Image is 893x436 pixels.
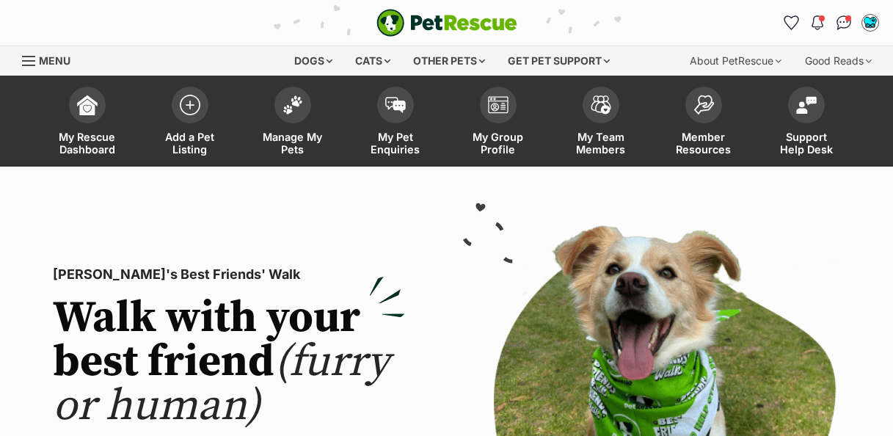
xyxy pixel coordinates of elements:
div: About PetRescue [679,46,792,76]
a: Member Resources [652,79,755,167]
a: Favourites [779,11,803,34]
a: Conversations [832,11,856,34]
img: add-pet-listing-icon-0afa8454b4691262ce3f59096e99ab1cd57d4a30225e0717b998d2c9b9846f56.svg [180,95,200,115]
span: My Rescue Dashboard [54,131,120,156]
span: Menu [39,54,70,67]
a: Menu [22,46,81,73]
ul: Account quick links [779,11,882,34]
a: My Group Profile [447,79,550,167]
div: Dogs [284,46,343,76]
a: Add a Pet Listing [139,79,241,167]
img: manage-my-pets-icon-02211641906a0b7f246fdf0571729dbe1e7629f14944591b6c1af311fb30b64b.svg [283,95,303,115]
a: My Pet Enquiries [344,79,447,167]
span: (furry or human) [53,335,390,434]
div: Get pet support [497,46,620,76]
button: Notifications [806,11,829,34]
div: Other pets [403,46,495,76]
span: My Pet Enquiries [362,131,429,156]
img: pet-enquiries-icon-7e3ad2cf08bfb03b45e93fb7055b45f3efa6380592205ae92323e6603595dc1f.svg [385,97,406,113]
span: Add a Pet Listing [157,131,223,156]
a: My Rescue Dashboard [36,79,139,167]
img: Sam profile pic [863,15,878,30]
span: Manage My Pets [260,131,326,156]
a: My Team Members [550,79,652,167]
img: logo-e224e6f780fb5917bec1dbf3a21bbac754714ae5b6737aabdf751b685950b380.svg [376,9,517,37]
img: group-profile-icon-3fa3cf56718a62981997c0bc7e787c4b2cf8bcc04b72c1350f741eb67cf2f40e.svg [488,96,509,114]
p: [PERSON_NAME]'s Best Friends' Walk [53,264,405,285]
a: Support Help Desk [755,79,858,167]
img: chat-41dd97257d64d25036548639549fe6c8038ab92f7586957e7f3b1b290dea8141.svg [836,15,852,30]
div: Good Reads [795,46,882,76]
a: Manage My Pets [241,79,344,167]
img: team-members-icon-5396bd8760b3fe7c0b43da4ab00e1e3bb1a5d9ba89233759b79545d2d3fc5d0d.svg [591,95,611,115]
img: notifications-46538b983faf8c2785f20acdc204bb7945ddae34d4c08c2a6579f10ce5e182be.svg [812,15,823,30]
span: My Group Profile [465,131,531,156]
img: dashboard-icon-eb2f2d2d3e046f16d808141f083e7271f6b2e854fb5c12c21221c1fb7104beca.svg [77,95,98,115]
img: member-resources-icon-8e73f808a243e03378d46382f2149f9095a855e16c252ad45f914b54edf8863c.svg [693,95,714,115]
button: My account [859,11,882,34]
a: PetRescue [376,9,517,37]
span: Support Help Desk [773,131,839,156]
span: Member Resources [671,131,737,156]
h2: Walk with your best friend [53,297,405,429]
div: Cats [345,46,401,76]
img: help-desk-icon-fdf02630f3aa405de69fd3d07c3f3aa587a6932b1a1747fa1d2bba05be0121f9.svg [796,96,817,114]
span: My Team Members [568,131,634,156]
